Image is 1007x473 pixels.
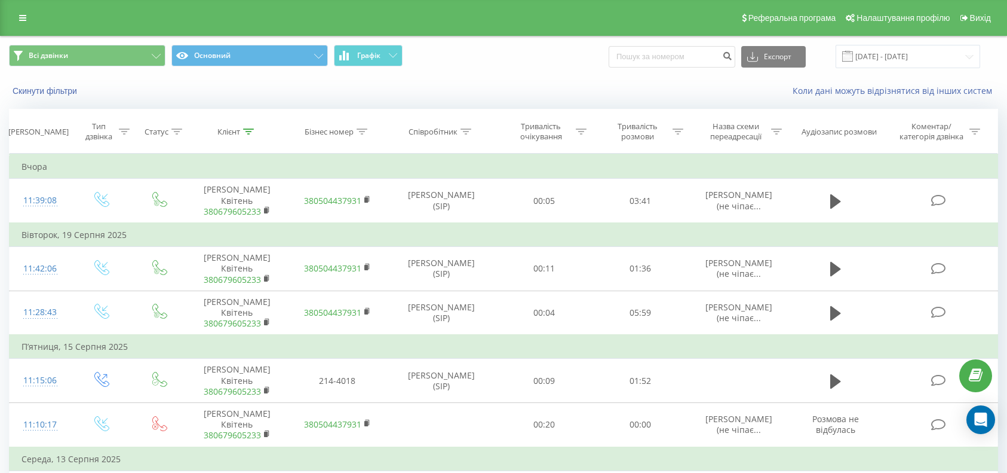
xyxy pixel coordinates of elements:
input: Пошук за номером [609,46,735,68]
span: Реферальна програма [748,13,836,23]
button: Всі дзвінки [9,45,165,66]
td: [PERSON_NAME] (SIP) [388,247,496,291]
td: Вівторок, 19 Серпня 2025 [10,223,998,247]
button: Скинути фільтри [9,86,83,96]
td: 00:04 [496,291,592,335]
button: Графік [334,45,403,66]
div: Коментар/категорія дзвінка [897,121,966,142]
span: [PERSON_NAME] (не чіпає... [705,413,772,435]
div: 11:15:06 [22,369,59,392]
div: 11:28:43 [22,301,59,324]
a: 380679605233 [204,206,261,217]
a: 380679605233 [204,429,261,441]
div: Статус [145,127,168,137]
span: [PERSON_NAME] (не чіпає... [705,257,772,279]
td: 00:00 [592,403,689,447]
td: [PERSON_NAME] Квітень [187,179,287,223]
span: Графік [357,51,380,60]
td: Вчора [10,155,998,179]
td: П’ятниця, 15 Серпня 2025 [10,335,998,359]
div: Співробітник [409,127,458,137]
button: Основний [171,45,328,66]
span: Вихід [970,13,991,23]
a: Коли дані можуть відрізнятися вiд інших систем [793,85,998,96]
a: 380504437931 [304,263,361,274]
div: 11:10:17 [22,413,59,437]
div: [PERSON_NAME] [8,127,69,137]
td: [PERSON_NAME] Квітень [187,359,287,403]
span: [PERSON_NAME] (не чіпає... [705,301,772,324]
td: [PERSON_NAME] (SIP) [388,179,496,223]
td: 00:09 [496,359,592,403]
span: [PERSON_NAME] (не чіпає... [705,189,772,211]
div: Клієнт [217,127,240,137]
span: Розмова не відбулась [812,413,859,435]
a: 380504437931 [304,195,361,206]
td: 01:36 [592,247,689,291]
td: [PERSON_NAME] Квітень [187,403,287,447]
button: Експорт [741,46,806,68]
td: 03:41 [592,179,689,223]
a: 380504437931 [304,419,361,430]
a: 380504437931 [304,307,361,318]
a: 380679605233 [204,386,261,397]
td: [PERSON_NAME] (SIP) [388,291,496,335]
td: [PERSON_NAME] Квітень [187,247,287,291]
td: 00:20 [496,403,592,447]
div: Open Intercom Messenger [966,405,995,434]
div: Тривалість очікування [509,121,573,142]
td: 00:11 [496,247,592,291]
td: [PERSON_NAME] (SIP) [388,359,496,403]
div: Аудіозапис розмови [802,127,877,137]
div: Тривалість розмови [606,121,670,142]
span: Налаштування профілю [856,13,950,23]
td: 00:05 [496,179,592,223]
td: 01:52 [592,359,689,403]
a: 380679605233 [204,274,261,285]
td: 05:59 [592,291,689,335]
td: Середа, 13 Серпня 2025 [10,447,998,471]
td: [PERSON_NAME] Квітень [187,291,287,335]
div: Тип дзвінка [82,121,116,142]
td: 214-4018 [287,359,388,403]
div: 11:39:08 [22,189,59,212]
div: 11:42:06 [22,257,59,280]
div: Бізнес номер [305,127,354,137]
span: Всі дзвінки [29,51,68,60]
div: Назва схеми переадресації [704,121,768,142]
a: 380679605233 [204,318,261,329]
